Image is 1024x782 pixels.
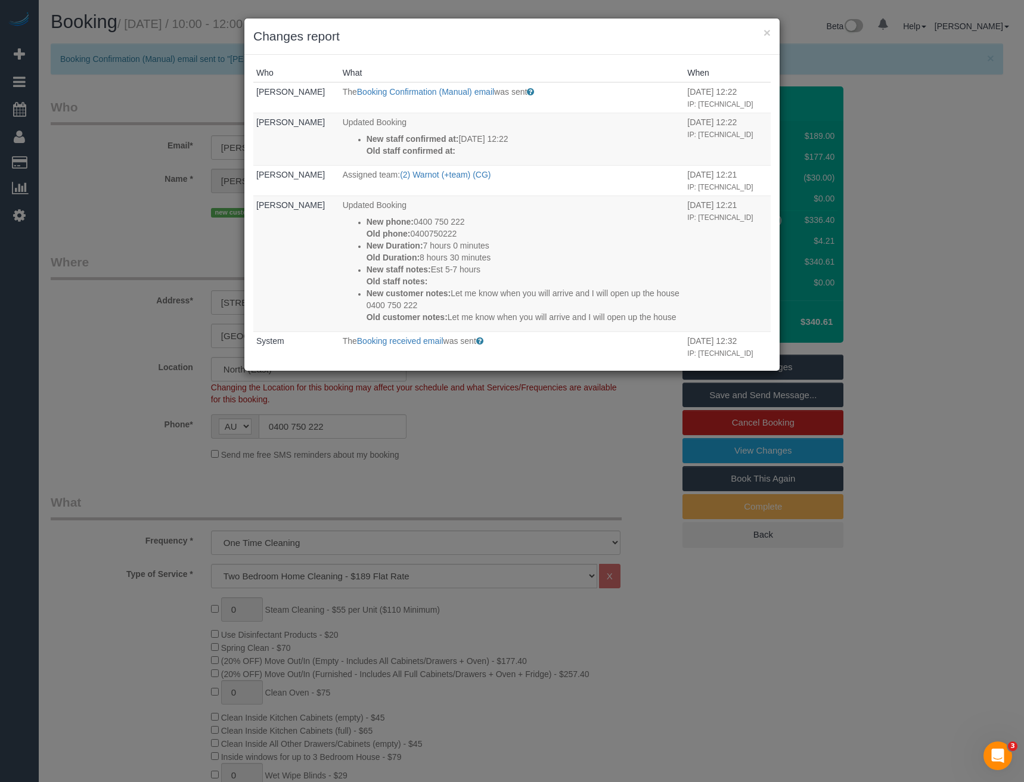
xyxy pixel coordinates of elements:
[340,113,685,165] td: What
[340,82,685,113] td: What
[400,170,491,179] a: (2) Warnot (+team) (CG)
[494,87,527,97] span: was sent
[256,170,325,179] a: [PERSON_NAME]
[343,117,407,127] span: Updated Booking
[367,133,682,145] p: [DATE] 12:22
[340,331,685,362] td: What
[684,64,771,82] th: When
[367,229,411,238] strong: Old phone:
[367,228,682,240] p: 0400750222
[256,336,284,346] a: System
[687,183,753,191] small: IP: [TECHNICAL_ID]
[367,241,423,250] strong: New Duration:
[256,200,325,210] a: [PERSON_NAME]
[340,64,685,82] th: What
[684,165,771,195] td: When
[1008,741,1017,751] span: 3
[244,18,780,371] sui-modal: Changes report
[253,195,340,331] td: Who
[367,217,414,226] strong: New phone:
[367,263,682,275] p: Est 5-7 hours
[253,113,340,165] td: Who
[443,336,476,346] span: was sent
[343,170,401,179] span: Assigned team:
[687,131,753,139] small: IP: [TECHNICAL_ID]
[367,265,431,274] strong: New staff notes:
[343,200,407,210] span: Updated Booking
[340,195,685,331] td: What
[367,134,459,144] strong: New staff confirmed at:
[357,336,443,346] a: Booking received email
[253,64,340,82] th: Who
[684,113,771,165] td: When
[367,252,682,263] p: 8 hours 30 minutes
[367,288,451,298] strong: New customer notes:
[367,287,682,311] p: Let me know when you will arrive and I will open up the house 0400 750 222
[367,216,682,228] p: 0400 750 222
[367,312,448,322] strong: Old customer notes:
[367,311,682,323] p: Let me know when you will arrive and I will open up the house
[357,87,494,97] a: Booking Confirmation (Manual) email
[367,240,682,252] p: 7 hours 0 minutes
[253,82,340,113] td: Who
[256,87,325,97] a: [PERSON_NAME]
[253,331,340,362] td: Who
[684,195,771,331] td: When
[340,165,685,195] td: What
[687,100,753,108] small: IP: [TECHNICAL_ID]
[764,26,771,39] button: ×
[343,336,357,346] span: The
[684,331,771,362] td: When
[684,82,771,113] td: When
[687,349,753,358] small: IP: [TECHNICAL_ID]
[256,117,325,127] a: [PERSON_NAME]
[687,213,753,222] small: IP: [TECHNICAL_ID]
[367,277,428,286] strong: Old staff notes:
[367,253,420,262] strong: Old Duration:
[253,165,340,195] td: Who
[983,741,1012,770] iframe: Intercom live chat
[253,27,771,45] h3: Changes report
[343,87,357,97] span: The
[367,146,455,156] strong: Old staff confirmed at:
